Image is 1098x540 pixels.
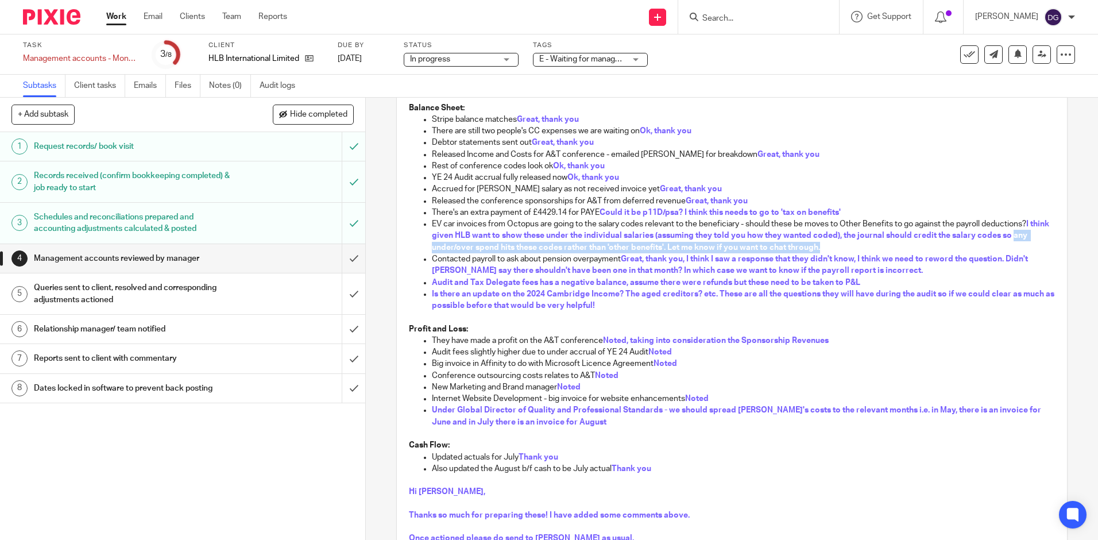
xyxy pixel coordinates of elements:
[867,13,911,21] span: Get Support
[165,52,172,58] small: /8
[34,250,231,267] h1: Management accounts reviewed by manager
[432,253,1054,277] p: Contacted payroll to ask about pension overpayment
[106,11,126,22] a: Work
[432,358,1054,369] p: Big invoice in Affinity to do with Microsoft Licence Agreement
[432,137,1054,148] p: Debtor statements sent out
[432,393,1054,404] p: Internet Website Development - big invoice for website enhancements
[612,465,651,473] span: Thank you
[432,463,1054,475] p: Also updated the August b/f cash to be July actual
[11,105,75,124] button: + Add subtask
[11,350,28,367] div: 7
[23,9,80,25] img: Pixie
[338,55,362,63] span: [DATE]
[34,167,231,196] h1: Records received (confirm bookkeeping completed) & job ready to start
[410,55,450,63] span: In progress
[432,172,1054,183] p: YE 24 Audit accrual fully released now
[273,105,354,124] button: Hide completed
[553,162,605,170] span: Ok, thank you
[1044,8,1062,26] img: svg%3E
[701,14,805,24] input: Search
[603,337,829,345] span: Noted, taking into consideration the Sponsorship Revenues
[432,290,1056,310] span: Is there an update on the 2024 Cambridge Income? The aged creditors? etc. These are all the quest...
[338,41,389,50] label: Due by
[34,138,231,155] h1: Request records/ book visit
[208,41,323,50] label: Client
[11,380,28,396] div: 8
[11,321,28,337] div: 6
[409,488,485,496] span: Hi [PERSON_NAME],
[409,511,690,519] span: Thanks so much for preparing these! I have added some comments above.
[290,110,347,119] span: Hide completed
[432,279,860,287] span: Audit and Tax Delegate fees has a negative balance, assume there were refunds but these need to b...
[258,11,287,22] a: Reports
[11,174,28,190] div: 2
[432,114,1054,125] p: Stripe balance matches
[11,286,28,302] div: 5
[23,41,138,50] label: Task
[34,209,231,238] h1: Schedules and reconciliations prepared and accounting adjustments calculated & posted
[23,53,138,64] div: Management accounts - Monthly
[34,321,231,338] h1: Relationship manager/ team notified
[532,138,594,146] span: Great, thank you
[209,75,251,97] a: Notes (0)
[686,197,748,205] span: Great, thank you
[432,220,1051,252] span: I think given HLB want to show these under the individual salaries (assuming they told you how th...
[432,149,1054,160] p: Released Income and Costs for A&T conference - emailed [PERSON_NAME] for breakdown
[757,151,819,159] span: Great, thank you
[432,255,1030,275] span: Great, thank you, I think I saw a response that they didn't know, I think we need to reword the q...
[409,441,450,449] strong: Cash Flow:
[685,395,709,403] span: Noted
[409,104,465,112] strong: Balance Sheet:
[660,185,722,193] span: Great, thank you
[144,11,163,22] a: Email
[432,160,1054,172] p: Rest of conference codes look ok
[654,360,677,368] span: Noted
[432,218,1054,253] p: EV car invoices from Octopus are going to the salary codes relevant to the beneficiary - should t...
[432,195,1054,207] p: Released the conference sponsorships for A&T from deferred revenue
[557,383,581,391] span: Noted
[432,335,1054,346] p: They have made a profit on the A&T conference
[222,11,241,22] a: Team
[432,183,1054,195] p: Accrued for [PERSON_NAME] salary as not received invoice yet
[539,55,681,63] span: E - Waiting for manager review/approval
[432,207,1054,218] p: There's an extra payment of £4429.14 for PAYE
[595,372,618,380] span: Noted
[975,11,1038,22] p: [PERSON_NAME]
[567,173,619,182] span: Ok, thank you
[640,127,691,135] span: Ok, thank you
[175,75,200,97] a: Files
[432,381,1054,393] p: New Marketing and Brand manager
[11,250,28,267] div: 4
[34,380,231,397] h1: Dates locked in software to prevent back posting
[432,452,1054,463] p: Updated actuals for July
[600,209,841,217] span: Could it be p11D/psa? I think this needs to go to 'tax on benefits'
[432,125,1054,137] p: There are still two people's CC expenses we are waiting on
[519,453,558,461] span: Thank you
[432,346,1054,358] p: Audit fees slightly higher due to under accrual of YE 24 Audit
[23,75,65,97] a: Subtasks
[432,370,1054,381] p: Conference outsourcing costs relates to A&T
[34,279,231,308] h1: Queries sent to client, resolved and corresponding adjustments actioned
[432,406,1043,426] span: Under Global Director of Quality and Professional Standards - we should spread [PERSON_NAME]'s co...
[160,48,172,61] div: 3
[11,138,28,155] div: 1
[404,41,519,50] label: Status
[208,53,299,64] p: HLB International Limited
[648,348,672,356] span: Noted
[34,350,231,367] h1: Reports sent to client with commentary
[180,11,205,22] a: Clients
[533,41,648,50] label: Tags
[517,115,579,124] span: Great, thank you
[409,325,468,333] strong: Profit and Loss:
[134,75,166,97] a: Emails
[260,75,304,97] a: Audit logs
[11,215,28,231] div: 3
[74,75,125,97] a: Client tasks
